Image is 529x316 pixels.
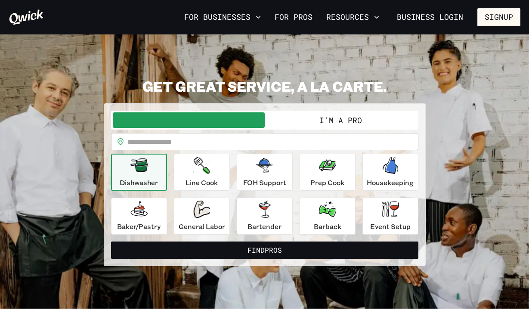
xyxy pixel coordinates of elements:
button: I'm a Pro [265,112,417,128]
button: Signup [477,8,520,26]
a: Business Login [390,8,470,26]
button: Prep Cook [300,154,356,191]
button: FOH Support [237,154,293,191]
button: Bartender [237,198,293,235]
p: Prep Cook [310,177,344,188]
p: Baker/Pastry [117,221,161,232]
button: Baker/Pastry [111,198,167,235]
button: I'm a Business [113,112,265,128]
p: Barback [314,221,341,232]
h2: GET GREAT SERVICE, A LA CARTE. [104,77,426,95]
p: FOH Support [243,177,286,188]
button: Event Setup [362,198,418,235]
p: Line Cook [186,177,218,188]
p: General Labor [179,221,225,232]
button: Dishwasher [111,154,167,191]
button: For Businesses [181,10,264,25]
button: Barback [300,198,356,235]
button: Line Cook [174,154,230,191]
p: Event Setup [370,221,411,232]
button: General Labor [174,198,230,235]
a: For Pros [271,10,316,25]
p: Bartender [247,221,282,232]
button: FindPros [111,242,418,259]
p: Housekeeping [367,177,414,188]
button: Housekeeping [362,154,418,191]
p: Dishwasher [120,177,158,188]
button: Resources [323,10,383,25]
